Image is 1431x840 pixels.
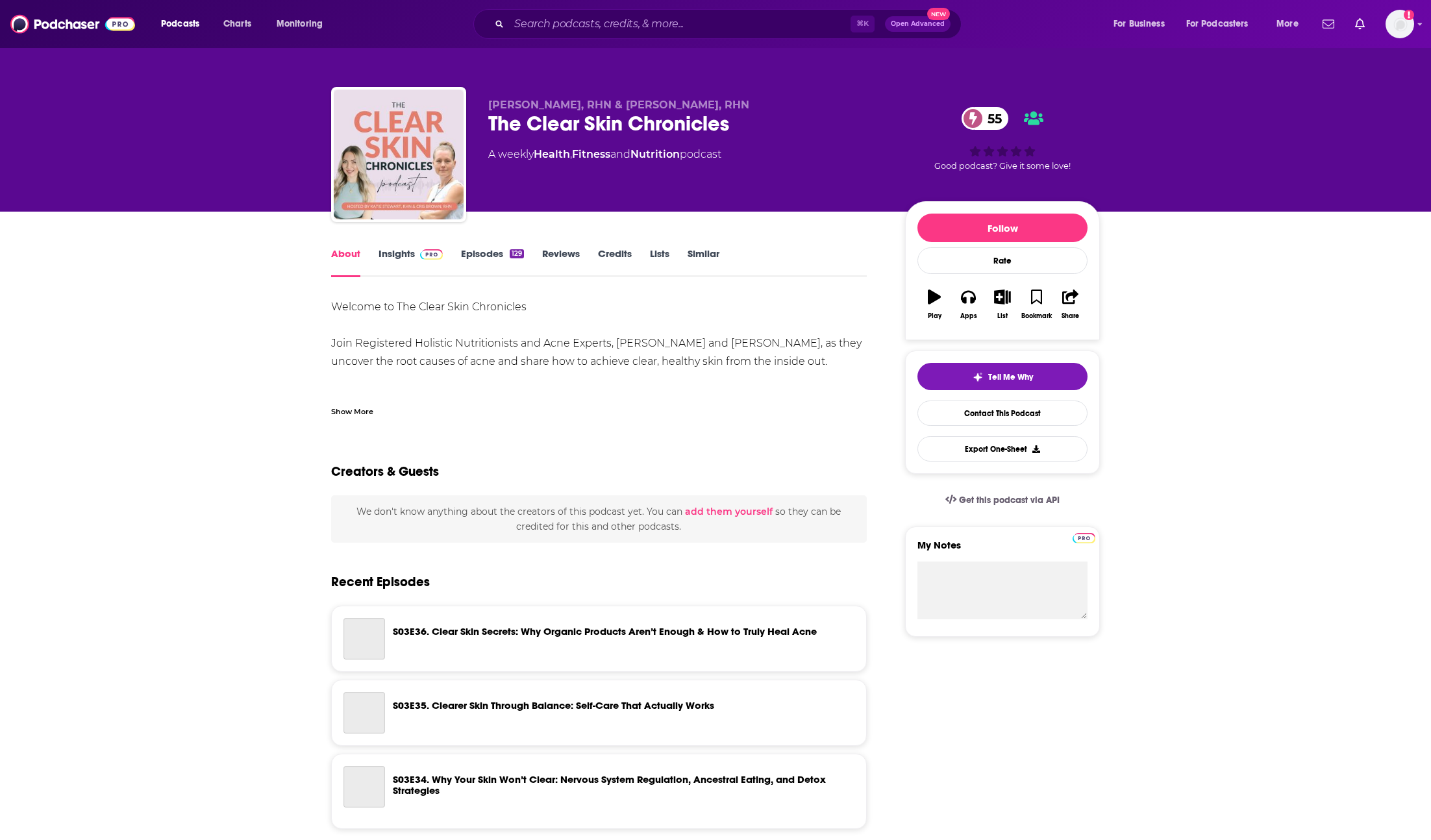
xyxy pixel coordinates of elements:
a: Similar [688,247,719,277]
a: Credits [598,247,632,277]
button: Share [1054,281,1088,328]
div: Apps [960,312,977,320]
span: For Podcasters [1186,15,1249,33]
h2: Creators & Guests [331,463,439,480]
img: User Profile [1386,10,1414,38]
button: Apps [951,281,985,328]
span: 55 [975,107,1008,130]
span: Logged in as jennevievef [1386,10,1414,38]
span: Podcasts [161,15,199,33]
span: and [610,148,630,160]
a: Show notifications dropdown [1317,13,1339,35]
a: Recent Episodes [331,574,430,590]
img: Podchaser - Follow, Share and Rate Podcasts [10,12,135,36]
a: Contact This Podcast [917,401,1088,426]
div: Play [928,312,941,320]
a: S03E34. Why Your Skin Won’t Clear: Nervous System Regulation, Ancestral Eating, and Detox Strategies [393,773,826,797]
a: Health [534,148,570,160]
a: Get this podcast via API [935,484,1070,516]
button: tell me why sparkleTell Me Why [917,363,1088,390]
div: Search podcasts, credits, & more... [486,9,974,39]
div: Rate [917,247,1088,274]
span: ⌘ K [851,16,875,32]
span: We don't know anything about the creators of this podcast yet . You can so they can be credited f... [356,506,841,532]
div: A weekly podcast [488,147,721,162]
button: Play [917,281,951,328]
img: Podchaser Pro [420,249,443,260]
button: open menu [152,14,216,34]
button: Follow [917,214,1088,242]
button: Bookmark [1019,281,1053,328]
a: Show notifications dropdown [1350,13,1370,35]
span: Get this podcast via API [959,495,1060,506]
span: Monitoring [277,15,323,33]
button: Export One-Sheet [917,436,1088,462]
div: Welcome to The Clear Skin Chronicles Join Registered Holistic Nutritionists and Acne Experts, [PE... [331,298,867,716]
a: Fitness [572,148,610,160]
a: 55 [962,107,1008,130]
div: 55Good podcast? Give it some love! [905,99,1100,179]
a: Charts [215,14,259,34]
label: My Notes [917,539,1088,562]
span: Open Advanced [891,21,945,27]
button: List [986,281,1019,328]
a: S03E36. Clear Skin Secrets: Why Organic Products Aren’t Enough & How to Truly Heal Acne [393,625,817,637]
button: add them yourself [685,506,773,517]
button: open menu [1267,14,1315,34]
div: 129 [510,249,524,258]
a: About [331,247,360,277]
span: For Business [1114,15,1165,33]
img: Podchaser Pro [1073,533,1095,543]
a: S03E35. Clearer Skin Through Balance: Self-Care That Actually Works [393,699,714,711]
a: Nutrition [630,148,680,160]
button: open menu [1178,14,1267,34]
span: , [570,148,572,160]
a: Lists [650,247,669,277]
img: tell me why sparkle [973,372,983,382]
input: Search podcasts, credits, & more... [509,14,851,34]
a: Episodes129 [461,247,524,277]
img: The Clear Skin Chronicles [334,90,464,219]
a: S03E36. Clear Skin Secrets: Why Organic Products Aren’t Enough & How to Truly Heal Acne [343,618,385,660]
button: Open AdvancedNew [885,16,951,32]
div: Share [1062,312,1079,320]
button: open menu [1104,14,1181,34]
span: Charts [223,15,251,33]
span: Tell Me Why [988,372,1033,382]
span: Good podcast? Give it some love! [934,161,1071,171]
span: [PERSON_NAME], RHN & [PERSON_NAME], RHN [488,99,749,111]
button: open menu [268,14,340,34]
a: InsightsPodchaser Pro [379,247,443,277]
a: Reviews [542,247,580,277]
svg: Add a profile image [1404,10,1414,20]
a: S03E34. Why Your Skin Won’t Clear: Nervous System Regulation, Ancestral Eating, and Detox Strategies [343,766,385,808]
div: Bookmark [1021,312,1052,320]
span: New [927,8,951,20]
a: S03E35. Clearer Skin Through Balance: Self-Care That Actually Works [343,692,385,734]
a: Pro website [1073,531,1095,543]
span: More [1276,15,1299,33]
button: Show profile menu [1386,10,1414,38]
div: List [997,312,1008,320]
